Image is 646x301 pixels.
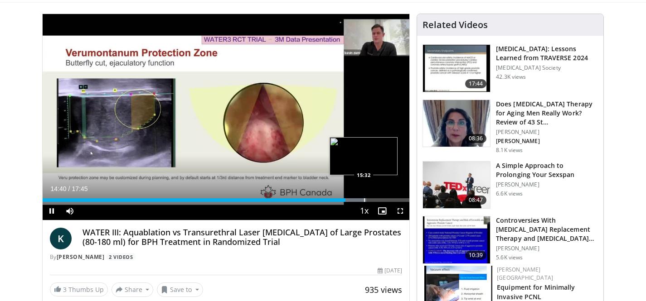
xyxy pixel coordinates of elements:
[50,228,72,249] a: K
[496,100,598,127] h3: Does [MEDICAL_DATA] Therapy for Aging Men Really Work? Review of 43 St…
[83,228,403,247] h4: WATER III: Aquablation vs Transurethral Laser [MEDICAL_DATA] of Large Prostates (80-180 ml) for B...
[68,185,70,192] span: /
[50,282,108,296] a: 3 Thumbs Up
[365,284,402,295] span: 935 views
[496,216,598,243] h3: Controversies With [MEDICAL_DATA] Replacement Therapy and [MEDICAL_DATA] Can…
[423,162,490,209] img: c4bd4661-e278-4c34-863c-57c104f39734.150x105_q85_crop-smart_upscale.jpg
[423,45,490,92] img: 1317c62a-2f0d-4360-bee0-b1bff80fed3c.150x105_q85_crop-smart_upscale.jpg
[63,285,67,294] span: 3
[423,100,490,147] img: 4d4bce34-7cbb-4531-8d0c-5308a71d9d6c.150x105_q85_crop-smart_upscale.jpg
[157,282,203,297] button: Save to
[57,253,105,261] a: [PERSON_NAME]
[391,202,409,220] button: Fullscreen
[43,202,61,220] button: Pause
[423,100,598,154] a: 08:36 Does [MEDICAL_DATA] Therapy for Aging Men Really Work? Review of 43 St… [PERSON_NAME] [PERS...
[423,19,488,30] h4: Related Videos
[465,251,487,260] span: 10:39
[496,73,526,81] p: 42.3K views
[61,202,79,220] button: Mute
[423,216,490,263] img: 418933e4-fe1c-4c2e-be56-3ce3ec8efa3b.150x105_q85_crop-smart_upscale.jpg
[50,253,403,261] div: By
[496,64,598,72] p: [MEDICAL_DATA] Society
[496,245,598,252] p: [PERSON_NAME]
[497,283,575,301] a: Equipment for Minimally Invasive PCNL
[423,216,598,264] a: 10:39 Controversies With [MEDICAL_DATA] Replacement Therapy and [MEDICAL_DATA] Can… [PERSON_NAME]...
[496,254,523,261] p: 5.6K views
[330,137,398,175] img: image.jpeg
[72,185,87,192] span: 17:45
[51,185,67,192] span: 14:40
[465,134,487,143] span: 08:36
[497,266,553,282] a: [PERSON_NAME] [GEOGRAPHIC_DATA]
[43,14,410,220] video-js: Video Player
[423,44,598,92] a: 17:44 [MEDICAL_DATA]: Lessons Learned from TRAVERSE 2024 [MEDICAL_DATA] Society 42.3K views
[496,190,523,197] p: 6.6K views
[465,79,487,88] span: 17:44
[106,253,136,261] a: 2 Videos
[496,129,598,136] p: [PERSON_NAME]
[496,181,598,188] p: [PERSON_NAME]
[496,147,523,154] p: 8.1K views
[496,44,598,62] h3: [MEDICAL_DATA]: Lessons Learned from TRAVERSE 2024
[496,138,598,145] p: [PERSON_NAME]
[373,202,391,220] button: Enable picture-in-picture mode
[496,161,598,179] h3: A Simple Approach to Prolonging Your Sexspan
[423,161,598,209] a: 08:47 A Simple Approach to Prolonging Your Sexspan [PERSON_NAME] 6.6K views
[378,267,402,275] div: [DATE]
[355,202,373,220] button: Playback Rate
[43,198,410,202] div: Progress Bar
[112,282,154,297] button: Share
[465,196,487,205] span: 08:47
